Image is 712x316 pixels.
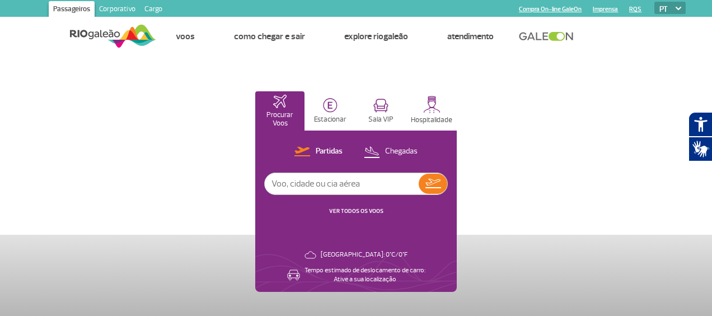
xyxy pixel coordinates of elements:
[314,115,346,124] p: Estacionar
[326,207,387,216] button: VER TODOS OS VOOS
[385,146,418,157] p: Chegadas
[273,95,287,108] img: airplaneHomeActive.svg
[305,266,425,284] p: Tempo estimado de deslocamento de carro: Ative a sua localização
[329,207,383,215] a: VER TODOS OS VOOS
[423,96,441,113] img: hospitality.svg
[323,98,338,113] img: carParkingHome.svg
[344,31,408,42] a: Explore RIOgaleão
[306,91,355,131] button: Estacionar
[261,111,299,128] p: Procurar Voos
[688,112,712,137] button: Abrir recursos assistivos.
[140,1,167,19] a: Cargo
[176,31,195,42] a: Voos
[234,31,305,42] a: Como chegar e sair
[519,6,582,13] a: Compra On-line GaleOn
[373,99,388,113] img: vipRoom.svg
[447,31,494,42] a: Atendimento
[360,145,421,159] button: Chegadas
[356,91,405,131] button: Sala VIP
[411,116,452,124] p: Hospitalidade
[629,6,641,13] a: RQS
[265,173,419,194] input: Voo, cidade ou cia aérea
[368,115,394,124] p: Sala VIP
[95,1,140,19] a: Corporativo
[316,146,343,157] p: Partidas
[49,1,95,19] a: Passageiros
[688,137,712,161] button: Abrir tradutor de língua de sinais.
[688,112,712,161] div: Plugin de acessibilidade da Hand Talk.
[406,91,457,131] button: Hospitalidade
[593,6,618,13] a: Imprensa
[291,145,346,159] button: Partidas
[255,91,305,131] button: Procurar Voos
[321,250,407,259] p: [GEOGRAPHIC_DATA]: 0°C/0°F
